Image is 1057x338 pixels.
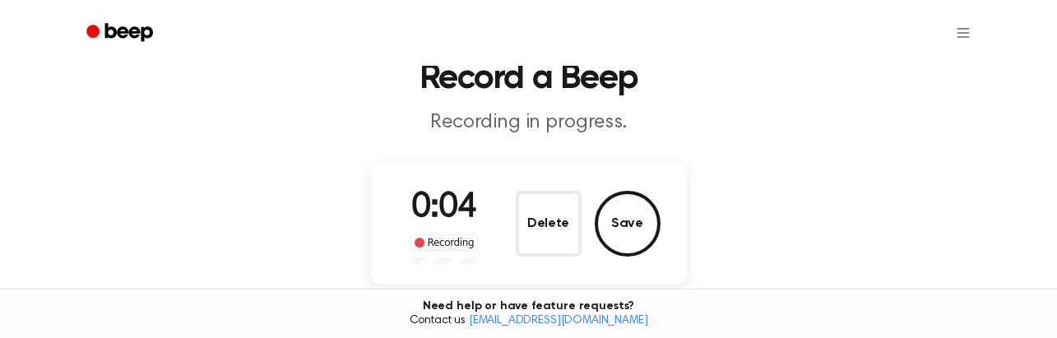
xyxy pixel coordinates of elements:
h1: Record a Beep [108,62,950,96]
button: Open menu [943,13,983,53]
button: Save Audio Record [595,191,661,257]
a: [EMAIL_ADDRESS][DOMAIN_NAME] [469,315,648,326]
a: Beep [75,17,168,49]
span: Contact us [10,314,1047,329]
span: 0:04 [411,191,477,225]
div: Recording [410,234,479,251]
p: Recording in progress. [213,109,845,137]
button: Delete Audio Record [516,191,582,257]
